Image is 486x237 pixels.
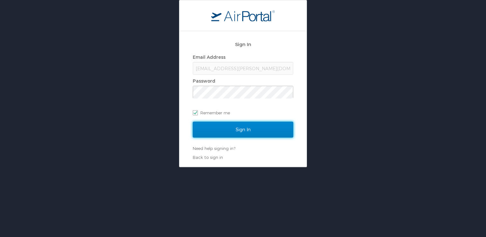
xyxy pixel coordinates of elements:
label: Email Address [193,54,226,60]
label: Remember me [193,108,293,118]
label: Password [193,78,215,84]
input: Sign In [193,122,293,138]
h2: Sign In [193,41,293,48]
img: logo [211,10,275,21]
a: Back to sign in [193,155,223,160]
a: Need help signing in? [193,146,235,151]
